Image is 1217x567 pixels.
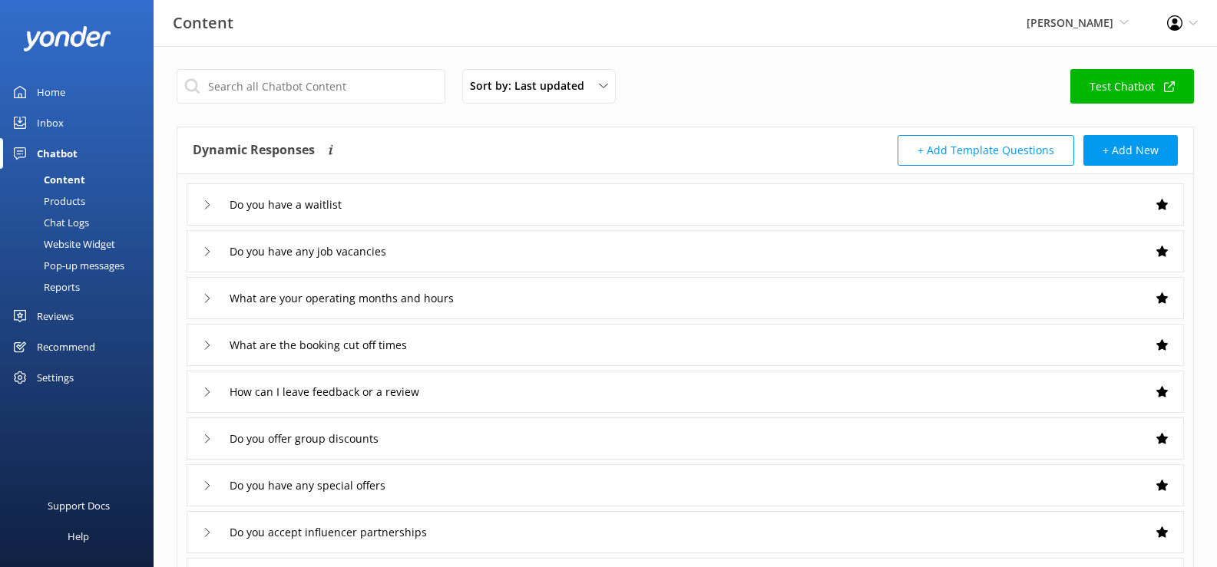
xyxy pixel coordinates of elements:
[23,26,111,51] img: yonder-white-logo.png
[37,362,74,393] div: Settings
[37,138,78,169] div: Chatbot
[173,11,233,35] h3: Content
[470,77,594,94] span: Sort by: Last updated
[1070,69,1194,104] a: Test Chatbot
[898,135,1074,166] button: + Add Template Questions
[37,77,65,107] div: Home
[37,301,74,331] div: Reviews
[9,212,154,233] a: Chat Logs
[193,135,315,166] h4: Dynamic Responses
[1083,135,1178,166] button: + Add New
[68,521,89,552] div: Help
[9,190,85,212] div: Products
[9,233,154,255] a: Website Widget
[177,69,445,104] input: Search all Chatbot Content
[9,169,85,190] div: Content
[37,331,95,362] div: Recommend
[1027,15,1113,30] span: [PERSON_NAME]
[9,212,89,233] div: Chat Logs
[9,190,154,212] a: Products
[48,490,110,521] div: Support Docs
[9,233,115,255] div: Website Widget
[9,276,80,298] div: Reports
[9,255,154,276] a: Pop-up messages
[9,169,154,190] a: Content
[37,107,64,138] div: Inbox
[9,255,124,276] div: Pop-up messages
[9,276,154,298] a: Reports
